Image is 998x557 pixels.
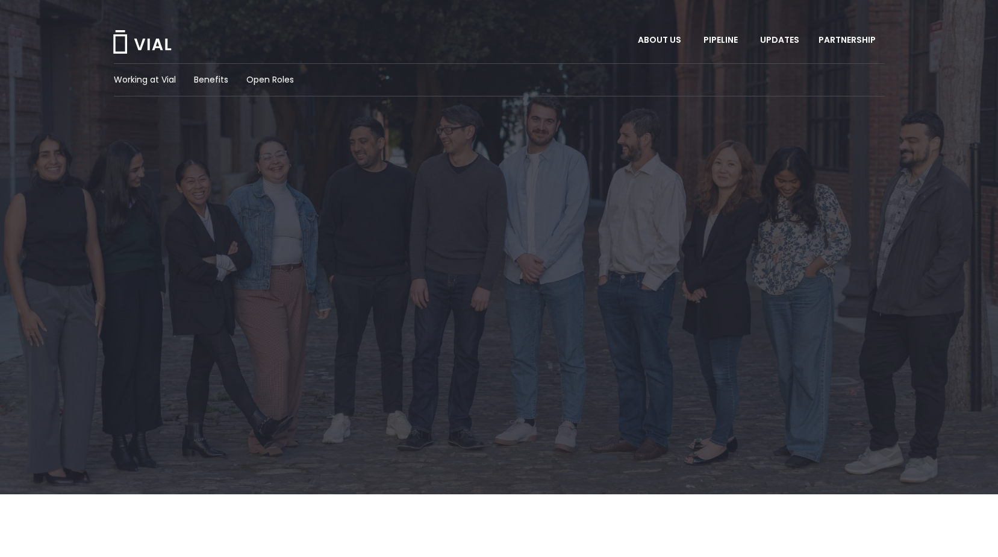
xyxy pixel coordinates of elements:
[694,30,750,51] a: PIPELINEMenu Toggle
[750,30,808,51] a: UPDATES
[114,74,176,86] a: Working at Vial
[246,74,294,86] a: Open Roles
[809,30,888,51] a: PARTNERSHIPMenu Toggle
[194,74,228,86] a: Benefits
[112,30,172,54] img: Vial Logo
[628,30,693,51] a: ABOUT USMenu Toggle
